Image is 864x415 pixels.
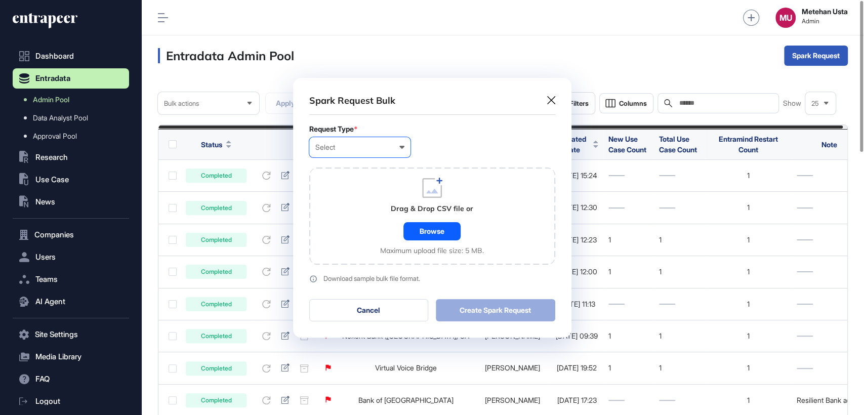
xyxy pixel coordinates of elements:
button: Cancel [309,299,429,321]
div: Request Type [309,125,555,133]
div: Select [315,143,404,151]
div: Drag & Drop CSV file or [391,204,473,214]
div: Browse [403,222,461,240]
a: Download sample bulk file format. [309,275,555,283]
div: Maximum upload file size: 5 MB. [380,246,484,255]
div: Download sample bulk file format. [323,275,420,282]
div: Spark Request Bulk [309,94,395,107]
